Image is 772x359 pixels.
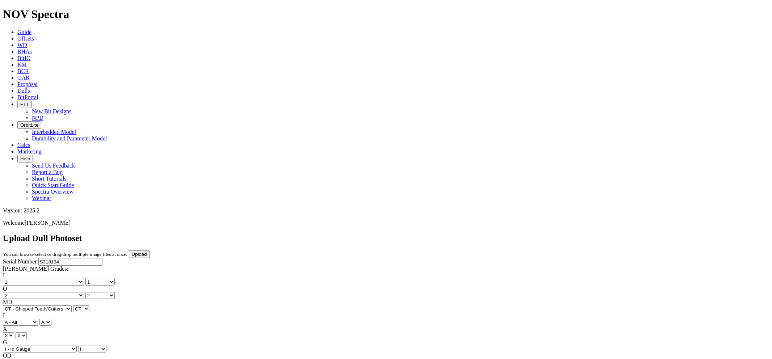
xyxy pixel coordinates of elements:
[32,108,71,114] a: New Bit Designs
[32,135,107,142] a: Durability and Parameter Model
[17,121,41,129] button: OrbitLite
[17,42,27,48] a: WD
[32,162,75,169] a: Send Us Feedback
[17,68,29,74] a: BCR
[3,220,769,226] p: Welcome
[3,286,7,292] label: O
[32,189,73,195] a: Spectra Overview
[3,272,5,278] label: I
[17,29,31,35] a: Guide
[17,101,32,108] button: FTT
[32,182,74,188] a: Quick Start Guide
[17,148,42,155] a: Marketing
[3,258,37,265] label: Serial Number
[17,155,33,162] button: Help
[17,62,27,68] a: KM
[32,176,67,182] a: Short Tutorials
[32,129,76,135] a: Interbedded Model
[17,81,38,87] a: Proposal
[32,169,63,175] a: Report a Bug
[17,55,30,61] a: BitIQ
[3,339,7,345] label: G
[17,94,38,100] a: BitPortal
[17,142,30,148] a: Calcs
[20,122,38,128] span: OrbitLite
[3,233,769,243] h2: Upload Dull Photoset
[3,326,7,332] label: X
[17,35,34,42] a: Offsets
[32,195,51,201] a: Webinar
[3,352,11,359] label: OD
[129,250,150,258] input: Upload
[17,48,32,55] a: BHAs
[3,207,769,214] div: Version: 2025.2
[20,102,29,107] span: FTT
[3,8,769,21] h1: NOV Spectra
[3,252,127,257] small: You can browse/select or drag/drop multiple image files at once.
[20,156,30,161] span: Help
[17,88,30,94] a: Dulls
[3,299,12,305] label: MD
[25,220,71,226] span: [PERSON_NAME]
[3,266,769,272] div: [PERSON_NAME] Grades:
[32,115,43,121] a: NPD
[3,312,7,318] label: L
[17,75,30,81] a: OAR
